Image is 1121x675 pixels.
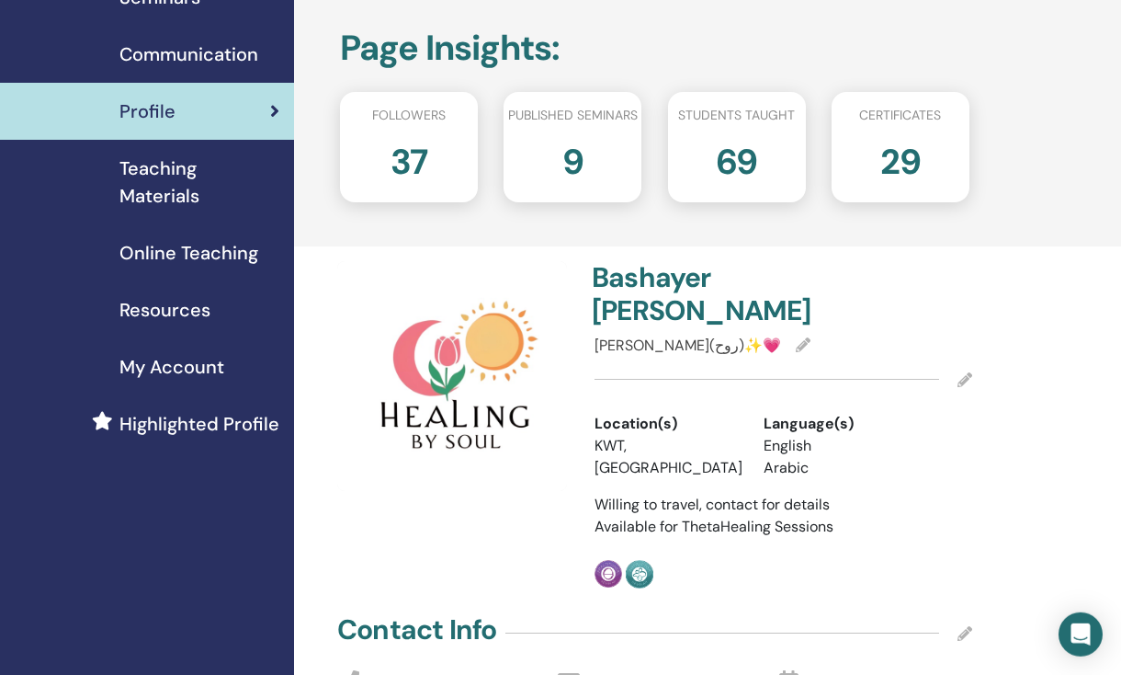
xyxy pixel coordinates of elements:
[119,239,258,267] span: Online Teaching
[716,132,757,184] h2: 69
[340,28,969,70] h2: Page Insights :
[859,106,941,125] span: Certificates
[119,97,176,125] span: Profile
[119,410,279,438] span: Highlighted Profile
[337,261,567,491] img: default.jpg
[678,106,795,125] span: Students taught
[764,413,905,435] div: Language(s)
[119,40,258,68] span: Communication
[594,517,833,536] span: Available for ThetaHealing Sessions
[372,106,446,125] span: Followers
[119,353,224,381] span: My Account
[391,132,428,184] h2: 37
[594,435,736,479] li: KWT, [GEOGRAPHIC_DATA]
[594,336,781,355] span: [PERSON_NAME](روح)✨💗
[119,296,210,324] span: Resources
[764,457,905,479] li: Arabic
[592,261,773,327] h4: Bashayer [PERSON_NAME]
[119,154,279,210] span: Teaching Materials
[1059,612,1103,657] div: Open Intercom Messenger
[562,132,583,184] h2: 9
[764,435,905,457] li: English
[594,413,677,435] span: Location(s)
[880,132,921,184] h2: 29
[508,106,638,125] span: Published seminars
[594,495,830,514] span: Willing to travel, contact for details
[337,613,496,646] h4: Contact Info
